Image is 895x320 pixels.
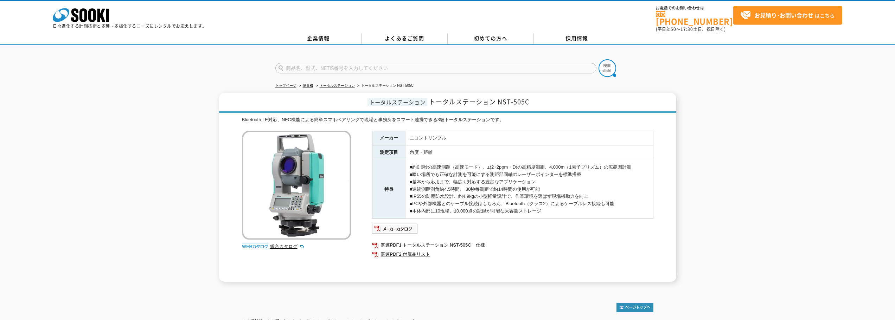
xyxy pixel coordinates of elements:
[242,131,351,240] img: トータルステーション NST-505C
[362,33,448,44] a: よくあるご質問
[656,11,733,25] a: [PHONE_NUMBER]
[53,24,207,28] p: 日々進化する計測技術と多種・多様化するニーズにレンタルでお応えします。
[372,131,406,145] th: メーカー
[429,97,529,106] span: トータルステーション NST-505C
[270,244,305,249] a: 総合カタログ
[616,303,653,312] img: トップページへ
[372,250,653,259] a: 関連PDF2 付属品リスト
[242,243,268,250] img: webカタログ
[599,59,616,77] img: btn_search.png
[275,84,296,87] a: トップページ
[372,241,653,250] a: 関連PDF1 トータルステーション NST-505C 仕様
[740,10,835,21] span: はこちら
[656,26,725,32] span: (平日 ～ 土日、祝日除く)
[448,33,534,44] a: 初めての方へ
[754,11,813,19] strong: お見積り･お問い合わせ
[406,160,653,219] td: ■約0.6秒の高速測距（高速モード）、±(2+2ppm・D)の高精度測距、4,000m（1素子プリズム）の広範囲計測 ■暗い場所でも正確な計測を可能にする測距部同軸のレーザーポインターを標準搭載...
[680,26,693,32] span: 17:30
[733,6,842,25] a: お見積り･お問い合わせはこちら
[242,116,653,124] div: Bluetooth LE対応、NFC機能による簡単スマホペアリングで現場と事務所をスマート連携できる3級トータルステーションです。
[474,34,507,42] span: 初めての方へ
[275,33,362,44] a: 企業情報
[406,131,653,145] td: ニコントリンブル
[534,33,620,44] a: 採用情報
[372,223,418,234] img: メーカーカタログ
[356,82,414,90] li: トータルステーション NST-505C
[372,228,418,233] a: メーカーカタログ
[320,84,355,87] a: トータルステーション
[275,63,596,73] input: 商品名、型式、NETIS番号を入力してください
[372,145,406,160] th: 測定項目
[372,160,406,219] th: 特長
[656,6,733,10] span: お電話でのお問い合わせは
[367,98,427,106] span: トータルステーション
[406,145,653,160] td: 角度・距離
[303,84,313,87] a: 測量機
[666,26,676,32] span: 8:50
